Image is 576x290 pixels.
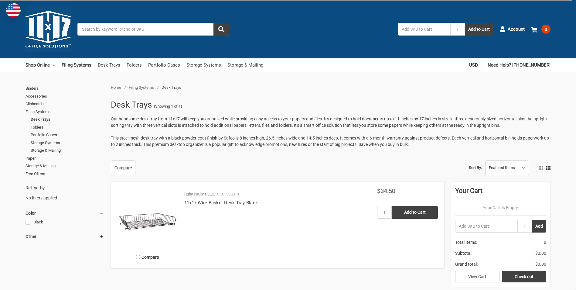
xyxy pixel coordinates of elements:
a: Desk Trays [98,58,120,72]
a: Folders [31,123,104,131]
a: Storage & Mailing [31,147,104,154]
span: Subtotal: [455,250,472,257]
a: Portfolio Cases [31,131,104,139]
a: Home [111,85,121,90]
a: Storage Systems [186,58,221,72]
button: Add [532,220,546,233]
div: Your Cart [455,186,546,200]
a: Storage & Mailing [26,162,104,170]
h5: Refine by [26,185,104,192]
div: No filters applied [26,185,104,201]
span: Our handsome desk tray from 11x17 will keep you organized while providing easy access to your pap... [111,116,547,128]
h1: Desk Trays [111,97,152,113]
a: Filing Systems [62,58,91,72]
a: Storage Systems [31,139,104,147]
button: Add to Cart [465,23,493,36]
a: Portfolio Cases [148,58,180,72]
span: $0.00 [535,250,546,257]
h5: Color [26,209,104,217]
span: Grand total: [455,261,478,268]
a: 0 [531,21,550,37]
a: Accessories [26,92,104,100]
a: Binders [26,85,104,92]
a: USD [469,58,481,72]
img: 11x17 Wire Basket Desk Tray Black [117,188,178,249]
a: Check out [502,271,546,282]
label: Sort By: [469,163,482,172]
span: $34.50 [377,187,395,195]
img: 11x17.com [26,6,71,52]
p: Ruby Paulina LLC. [184,191,215,197]
a: Paper [26,154,104,162]
a: Folders [127,58,142,72]
a: Free Offers [26,170,104,178]
span: 0 [541,25,550,34]
input: Add to Cart [392,206,438,219]
input: Compare [136,255,140,259]
img: duty and tax information for United States [6,3,21,18]
a: Compare [111,161,135,175]
a: Clipboards [26,100,104,108]
input: Add SKU to Cart [455,220,517,233]
p: SKU: 585010 [217,191,239,197]
span: This steel mesh desk tray with a black powder-coat finish by Safco is 8 inches high, 26.5 inches ... [111,136,549,147]
p: Your Cart Is Empty. [455,205,546,211]
a: 11x17 Wire Basket Desk Tray Black [184,200,258,205]
span: (Showing 1 of 1) [154,103,182,109]
span: $0.00 [535,261,546,268]
a: Storage & Mailing [227,58,263,72]
input: Search by keyword, brand or SKU [77,23,229,36]
span: 0 [544,239,546,246]
label: Compare [117,252,178,262]
a: Need Help? [PHONE_NUMBER] [488,58,550,72]
span: Account [508,26,525,33]
a: Account [499,21,525,37]
a: View Cart [455,271,499,282]
a: Filing Systems [129,85,154,90]
input: Add SKU to Cart [398,23,450,36]
h5: Other [26,233,104,240]
span: Total Items: [455,239,477,246]
span: Desk Trays [162,85,181,90]
a: Black [26,218,104,226]
a: Filing Systems [26,108,104,116]
a: Desk Trays [31,116,104,123]
a: Shop Online [26,58,55,72]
